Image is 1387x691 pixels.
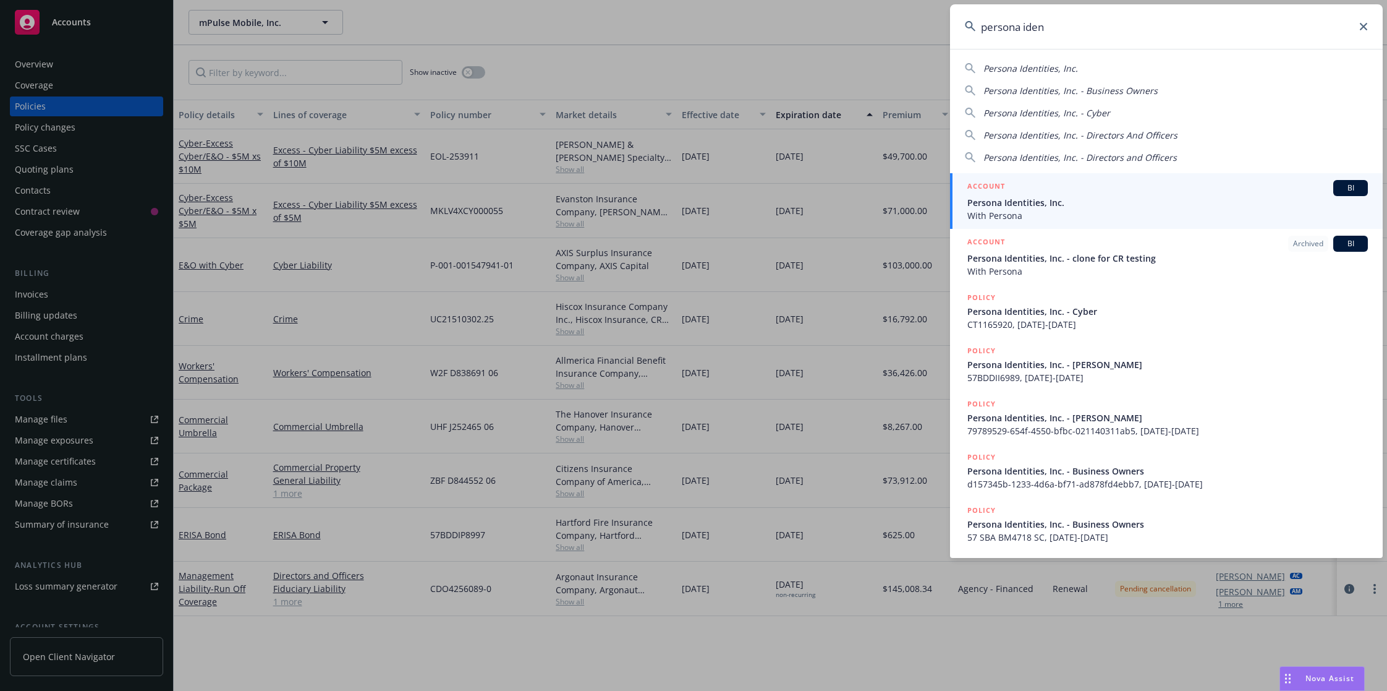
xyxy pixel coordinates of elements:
[1293,238,1323,249] span: Archived
[950,391,1383,444] a: POLICYPersona Identities, Inc. - [PERSON_NAME]79789529-654f-4550-bfbc-021140311ab5, [DATE]-[DATE]
[1338,238,1363,249] span: BI
[950,285,1383,338] a: POLICYPersona Identities, Inc. - CyberCT1165920, [DATE]-[DATE]
[1305,673,1354,684] span: Nova Assist
[967,424,1368,437] span: 79789529-654f-4550-bfbc-021140311ab5, [DATE]-[DATE]
[967,236,1005,251] h5: ACCOUNT
[967,305,1368,318] span: Persona Identities, Inc. - Cyber
[983,107,1110,119] span: Persona Identities, Inc. - Cyber
[967,451,996,463] h5: POLICY
[967,196,1368,209] span: Persona Identities, Inc.
[1279,666,1365,691] button: Nova Assist
[967,180,1005,195] h5: ACCOUNT
[967,411,1368,424] span: Persona Identities, Inc. - [PERSON_NAME]
[983,129,1177,141] span: Persona Identities, Inc. - Directors And Officers
[967,478,1368,491] span: d157345b-1233-4d6a-bf71-ad878fd4ebb7, [DATE]-[DATE]
[983,85,1158,97] span: Persona Identities, Inc. - Business Owners
[967,345,996,357] h5: POLICY
[967,358,1368,371] span: Persona Identities, Inc. - [PERSON_NAME]
[967,504,996,517] h5: POLICY
[983,62,1078,74] span: Persona Identities, Inc.
[983,152,1177,163] span: Persona Identities, Inc. - Directors and Officers
[1280,667,1296,690] div: Drag to move
[950,338,1383,391] a: POLICYPersona Identities, Inc. - [PERSON_NAME]57BDDII6989, [DATE]-[DATE]
[967,291,996,304] h5: POLICY
[967,371,1368,384] span: 57BDDII6989, [DATE]-[DATE]
[967,531,1368,544] span: 57 SBA BM4718 SC, [DATE]-[DATE]
[950,497,1383,551] a: POLICYPersona Identities, Inc. - Business Owners57 SBA BM4718 SC, [DATE]-[DATE]
[950,4,1383,49] input: Search...
[967,265,1368,278] span: With Persona
[950,444,1383,497] a: POLICYPersona Identities, Inc. - Business Ownersd157345b-1233-4d6a-bf71-ad878fd4ebb7, [DATE]-[DATE]
[950,229,1383,285] a: ACCOUNTArchivedBIPersona Identities, Inc. - clone for CR testingWith Persona
[967,465,1368,478] span: Persona Identities, Inc. - Business Owners
[967,209,1368,222] span: With Persona
[967,518,1368,531] span: Persona Identities, Inc. - Business Owners
[967,398,996,410] h5: POLICY
[967,252,1368,265] span: Persona Identities, Inc. - clone for CR testing
[1338,182,1363,194] span: BI
[950,173,1383,229] a: ACCOUNTBIPersona Identities, Inc.With Persona
[967,318,1368,331] span: CT1165920, [DATE]-[DATE]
